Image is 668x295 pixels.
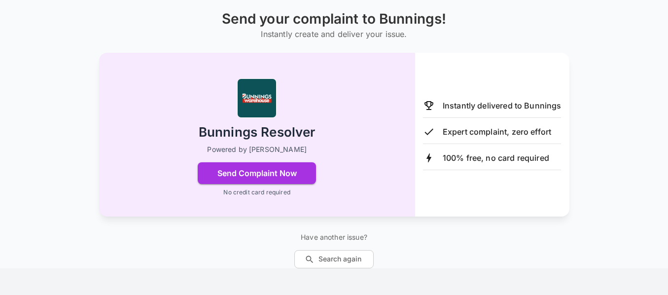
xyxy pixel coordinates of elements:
img: Bunnings [237,78,277,118]
p: 100% free, no card required [443,152,549,164]
p: No credit card required [223,188,290,197]
h2: Bunnings Resolver [199,124,316,141]
h6: Instantly create and deliver your issue. [222,27,447,41]
p: Powered by [PERSON_NAME] [207,145,307,154]
h1: Send your complaint to Bunnings! [222,11,447,27]
button: Send Complaint Now [198,162,316,184]
button: Search again [294,250,374,268]
p: Instantly delivered to Bunnings [443,100,562,111]
p: Expert complaint, zero effort [443,126,551,138]
p: Have another issue? [294,232,374,242]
